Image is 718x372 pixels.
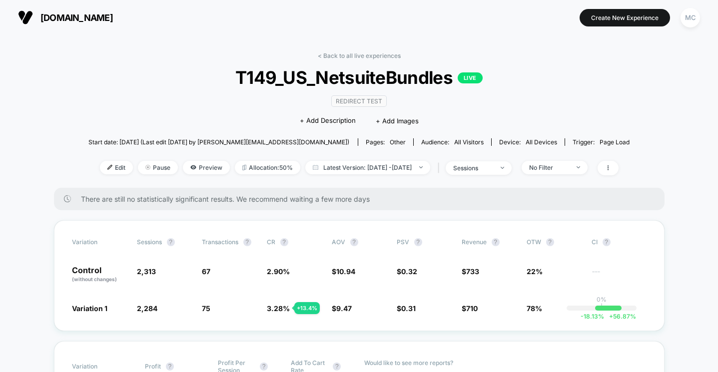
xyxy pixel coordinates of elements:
span: 2,284 [137,304,157,313]
span: CR [267,238,275,246]
span: Start date: [DATE] (Last edit [DATE] by [PERSON_NAME][EMAIL_ADDRESS][DOMAIN_NAME]) [88,138,349,146]
span: Transactions [202,238,238,246]
span: Variation [72,238,127,246]
span: 0.31 [401,304,416,313]
span: There are still no statistically significant results. We recommend waiting a few more days [81,195,645,203]
span: $ [332,304,352,313]
button: ? [603,238,611,246]
span: T149_US_NetsuiteBundles [115,67,603,88]
img: end [419,166,423,168]
div: Trigger: [573,138,630,146]
span: + Add Description [300,116,356,126]
span: + Add Images [376,117,419,125]
button: ? [333,363,341,371]
img: edit [107,165,112,170]
span: 0.32 [401,267,417,276]
button: Create New Experience [580,9,670,26]
span: 733 [466,267,479,276]
p: | [601,303,603,311]
span: Page Load [600,138,630,146]
button: ? [350,238,358,246]
div: No Filter [529,164,569,171]
span: $ [397,267,417,276]
button: MC [678,7,703,28]
span: AOV [332,238,345,246]
p: Control [72,266,127,283]
span: (without changes) [72,276,117,282]
span: Profit [145,363,161,370]
span: $ [462,267,479,276]
span: Variation 1 [72,304,107,313]
button: ? [546,238,554,246]
div: Pages: [366,138,406,146]
button: ? [260,363,268,371]
span: 9.47 [336,304,352,313]
span: Redirect Test [331,95,387,107]
span: $ [332,267,355,276]
span: Preview [183,161,230,174]
span: [DOMAIN_NAME] [40,12,113,23]
div: Audience: [421,138,484,146]
img: Visually logo [18,10,33,25]
span: 2,313 [137,267,156,276]
span: other [390,138,406,146]
span: $ [397,304,416,313]
img: end [145,165,150,170]
span: Revenue [462,238,487,246]
button: ? [166,363,174,371]
span: Sessions [137,238,162,246]
img: calendar [313,165,318,170]
span: all devices [526,138,557,146]
span: | [435,161,446,175]
p: 0% [597,296,607,303]
img: end [577,166,580,168]
button: ? [167,238,175,246]
button: ? [492,238,500,246]
span: OTW [527,238,582,246]
p: Would like to see more reports? [364,359,647,367]
span: 67 [202,267,210,276]
span: 3.28 % [267,304,290,313]
span: 10.94 [336,267,355,276]
span: PSV [397,238,409,246]
span: $ [462,304,478,313]
a: < Back to all live experiences [318,52,401,59]
span: Latest Version: [DATE] - [DATE] [305,161,430,174]
div: sessions [453,164,493,172]
div: + 13.4 % [294,302,320,314]
span: 56.87 % [604,313,636,320]
span: + [609,313,613,320]
button: [DOMAIN_NAME] [15,9,116,25]
button: ? [280,238,288,246]
span: CI [592,238,647,246]
span: 2.90 % [267,267,290,276]
span: Pause [138,161,178,174]
img: rebalance [242,165,246,170]
span: 22% [527,267,543,276]
p: LIVE [458,72,483,83]
span: 78% [527,304,542,313]
img: end [501,167,504,169]
span: 710 [466,304,478,313]
span: --- [592,269,647,283]
button: ? [243,238,251,246]
span: Device: [491,138,565,146]
span: 75 [202,304,210,313]
span: Allocation: 50% [235,161,300,174]
button: ? [414,238,422,246]
div: MC [681,8,700,27]
span: Edit [100,161,133,174]
span: -18.13 % [581,313,604,320]
span: All Visitors [454,138,484,146]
